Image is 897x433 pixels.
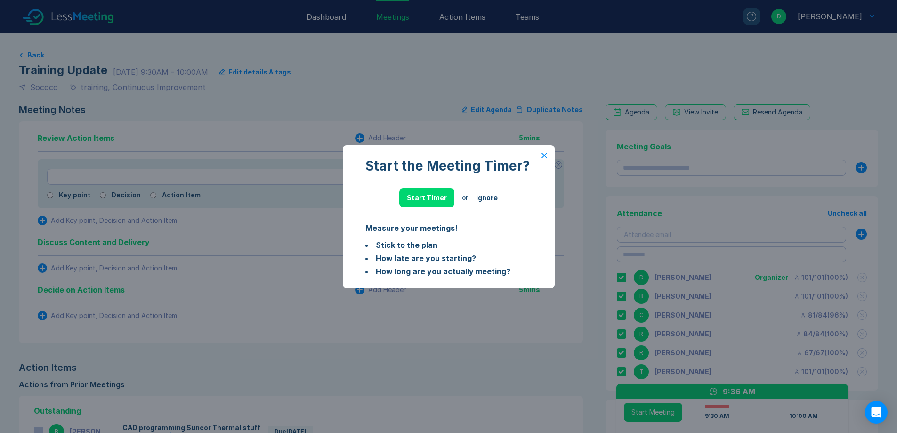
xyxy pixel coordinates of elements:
div: Start the Meeting Timer? [365,158,532,173]
li: Stick to the plan [365,239,532,251]
button: ignore [476,194,498,202]
div: Open Intercom Messenger [865,401,888,424]
li: How late are you starting? [365,253,532,264]
div: or [462,194,469,202]
li: How long are you actually meeting? [365,266,532,277]
button: Start Timer [399,188,454,207]
div: Measure your meetings! [365,222,532,234]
